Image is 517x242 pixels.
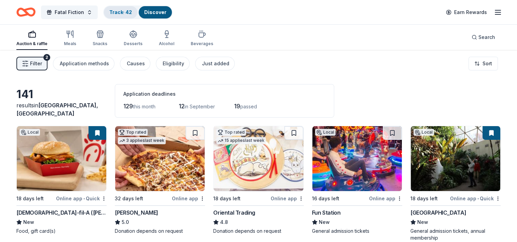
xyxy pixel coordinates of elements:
a: Image for Greater Des Moines Botanical GardensLocal18 days leftOnline app•Quick[GEOGRAPHIC_DATA]N... [410,126,501,241]
div: 141 [16,88,107,101]
div: results [16,101,107,118]
button: Auction & raffle [16,27,47,50]
div: 18 days left [410,194,438,203]
button: Snacks [93,27,107,50]
div: Just added [202,59,229,68]
button: Beverages [191,27,213,50]
span: 12 [179,103,185,110]
span: Filter [30,59,42,68]
div: 18 days left [213,194,241,203]
div: 18 days left [16,194,44,203]
div: Local [19,129,40,136]
span: Sort [482,59,492,68]
img: Image for Chick-fil-A (Davenport) [17,126,106,191]
a: Home [16,4,36,20]
button: Desserts [124,27,142,50]
span: 129 [123,103,133,110]
a: Image for Fun StationLocal16 days leftOnline appFun StationNewGeneral admission tickets [312,126,402,234]
a: Track· 42 [109,9,132,15]
div: Alcohol [159,41,174,46]
button: Eligibility [156,57,190,70]
button: Alcohol [159,27,174,50]
span: Search [478,33,495,41]
div: Local [413,129,434,136]
span: passed [240,104,257,109]
span: New [319,218,330,226]
button: Causes [120,57,150,70]
div: 15 applies last week [216,137,266,144]
div: Application methods [60,59,109,68]
div: Oriental Trading [213,209,255,217]
div: Fun Station [312,209,341,217]
div: Online app Quick [56,194,107,203]
div: Snacks [93,41,107,46]
span: in September [185,104,215,109]
div: Desserts [124,41,142,46]
div: Online app [172,194,205,203]
div: Local [315,129,336,136]
div: Application deadlines [123,90,326,98]
button: Search [466,30,501,44]
div: 2 [43,54,50,61]
button: Just added [195,57,235,70]
div: General admission tickets, annual membership [410,228,501,241]
button: Sort [468,57,498,70]
span: 19 [234,103,240,110]
div: 3 applies last week [118,137,166,144]
div: [PERSON_NAME] [115,209,158,217]
img: Image for Oriental Trading [214,126,303,191]
a: Image for Chick-fil-A (Davenport)Local18 days leftOnline app•Quick[DEMOGRAPHIC_DATA]-fil-A ([PERS... [16,126,107,234]
span: in [16,102,98,117]
a: Image for Oriental TradingTop rated15 applieslast week18 days leftOnline appOriental Trading4.8Do... [213,126,303,234]
span: 4.8 [220,218,228,226]
a: Discover [144,9,166,15]
div: Food, gift card(s) [16,228,107,234]
span: New [23,218,34,226]
div: Eligibility [163,59,184,68]
div: Donation depends on request [213,228,303,234]
a: Earn Rewards [442,6,491,18]
div: 32 days left [115,194,143,203]
div: Beverages [191,41,213,46]
div: 16 days left [312,194,339,203]
button: Fatal Fiction [41,5,98,19]
span: Fatal Fiction [55,8,84,16]
img: Image for Fun Station [312,126,402,191]
button: Application methods [53,57,114,70]
div: Auction & raffle [16,41,47,46]
span: this month [133,104,155,109]
button: Meals [64,27,76,50]
div: Online app Quick [450,194,501,203]
a: Image for Casey'sTop rated3 applieslast week32 days leftOnline app[PERSON_NAME]5.0Donation depend... [115,126,205,234]
div: Donation depends on request [115,228,205,234]
span: • [83,196,85,201]
button: Track· 42Discover [103,5,173,19]
span: New [417,218,428,226]
div: [DEMOGRAPHIC_DATA]-fil-A ([PERSON_NAME]) [16,209,107,217]
img: Image for Greater Des Moines Botanical Gardens [411,126,500,191]
div: Top rated [118,129,148,136]
div: Online app [271,194,304,203]
span: • [477,196,479,201]
div: Top rated [216,129,246,136]
span: [GEOGRAPHIC_DATA], [GEOGRAPHIC_DATA] [16,102,98,117]
div: Meals [64,41,76,46]
div: General admission tickets [312,228,402,234]
button: Filter2 [16,57,47,70]
img: Image for Casey's [115,126,205,191]
div: [GEOGRAPHIC_DATA] [410,209,466,217]
div: Online app [369,194,402,203]
div: Causes [127,59,145,68]
span: 5.0 [122,218,129,226]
